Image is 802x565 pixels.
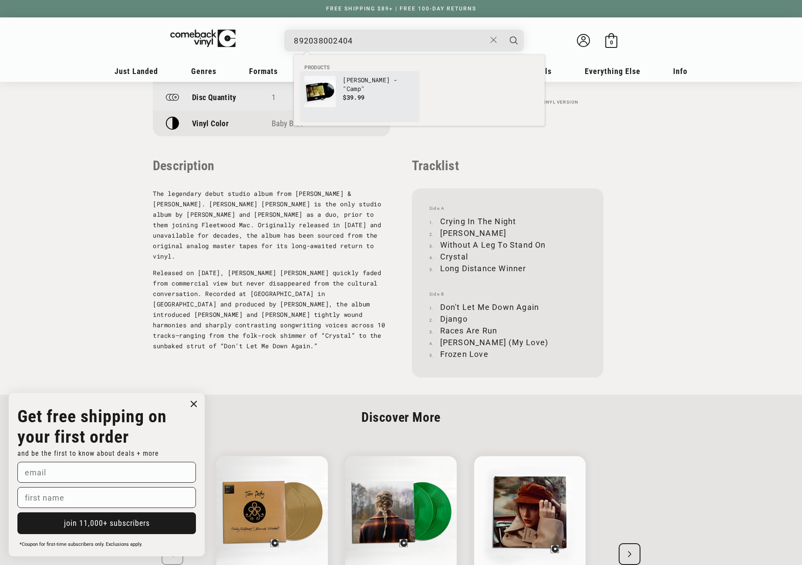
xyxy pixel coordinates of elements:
[429,336,586,348] li: [PERSON_NAME] (My Love)
[294,32,486,50] input: When autocomplete results are available use up and down arrows to review and enter to select
[20,541,142,547] span: *Coupon for first-time subscribers only. Exclusions apply.
[249,67,278,76] span: Formats
[17,487,196,508] input: first name
[429,262,586,274] li: Long Distance Winner
[429,301,586,313] li: Don't Let Me Down Again
[412,158,603,173] p: Tracklist
[153,268,390,351] p: Released on [DATE], [PERSON_NAME] [PERSON_NAME] quickly faded from commercial view but never disa...
[343,93,364,101] span: $39.99
[115,67,158,76] span: Just Landed
[187,397,200,410] button: Close dialog
[343,76,415,93] p: [PERSON_NAME] - "Camp"
[503,30,525,51] button: Search
[304,76,336,107] img: Childish Gambino - "Camp"
[17,406,167,447] strong: Get free shipping on your first order
[486,30,502,50] button: Close
[300,64,539,71] li: Products
[429,239,586,251] li: Without A Leg To Stand On
[153,188,390,262] p: The legendary debut studio album from [PERSON_NAME] & [PERSON_NAME]. [PERSON_NAME] [PERSON_NAME] ...
[429,206,586,211] span: Side A
[272,93,276,102] span: 1
[673,67,687,76] span: Info
[153,158,390,173] p: Description
[429,313,586,325] li: Django
[429,251,586,262] li: Crystal
[619,543,640,565] div: Next slide
[284,30,524,51] div: Search
[272,119,303,128] span: Baby Blue
[610,39,613,46] span: 0
[429,348,586,360] li: Frozen Love
[17,512,196,534] button: join 11,000+ subscribers
[429,215,586,227] li: Crying In The Night
[17,462,196,483] input: email
[192,119,229,128] p: Vinyl Color
[300,71,419,122] li: products: Childish Gambino - "Camp"
[429,227,586,239] li: [PERSON_NAME]
[429,325,586,336] li: Races Are Run
[585,67,640,76] span: Everything Else
[17,449,159,457] span: and be the first to know about deals + more
[429,292,586,297] span: Side B
[191,67,216,76] span: Genres
[192,93,236,102] p: Disc Quantity
[317,6,485,12] a: FREE SHIPPING $89+ | FREE 100-DAY RETURNS
[294,55,545,126] div: Products
[304,76,415,118] a: Childish Gambino - "Camp" [PERSON_NAME] - "Camp" $39.99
